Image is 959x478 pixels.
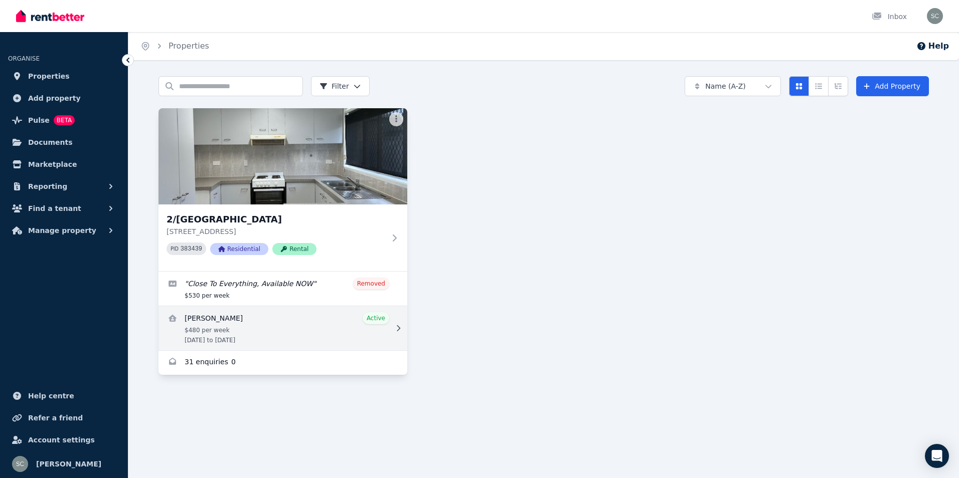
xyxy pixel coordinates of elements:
span: Reporting [28,180,67,192]
a: Refer a friend [8,408,120,428]
img: 2/21 Kingston Way, Raceview [158,108,407,204]
a: Properties [8,66,120,86]
span: BETA [54,115,75,125]
code: 383439 [181,246,202,253]
img: Scott Curtis [12,456,28,472]
span: Properties [28,70,70,82]
a: Enquiries for 2/21 Kingston Way, Raceview [158,351,407,375]
div: View options [789,76,848,96]
button: Find a tenant [8,198,120,218]
small: PID [171,246,179,252]
a: Add property [8,88,120,108]
span: Add property [28,92,81,104]
a: Add Property [856,76,929,96]
button: Card view [789,76,809,96]
button: More options [389,112,403,126]
button: Manage property [8,220,120,241]
span: [PERSON_NAME] [36,458,101,470]
img: Scott Curtis [927,8,943,24]
span: Refer a friend [28,412,83,424]
a: Edit listing: Close To Everything, Available NOW [158,272,407,306]
a: Help centre [8,386,120,406]
span: Find a tenant [28,202,81,214]
img: RentBetter [16,9,84,24]
div: Open Intercom Messenger [925,444,949,468]
button: Help [916,40,949,52]
nav: Breadcrumb [128,32,221,60]
a: Properties [169,41,209,51]
button: Expanded list view [828,76,848,96]
span: ORGANISE [8,55,40,62]
h3: 2/[GEOGRAPHIC_DATA] [167,212,385,226]
a: Marketplace [8,154,120,174]
button: Compact list view [809,76,829,96]
span: Documents [28,136,73,148]
button: Name (A-Z) [685,76,781,96]
span: Help centre [28,390,74,402]
span: Filter [319,81,349,91]
a: PulseBETA [8,110,120,130]
span: Marketplace [28,158,77,170]
button: Reporting [8,176,120,196]
a: Documents [8,132,120,152]
span: Residential [210,243,268,255]
button: Filter [311,76,370,96]
span: Account settings [28,434,95,446]
a: 2/21 Kingston Way, Raceview2/[GEOGRAPHIC_DATA][STREET_ADDRESS]PID 383439ResidentialRental [158,108,407,271]
span: Rental [272,243,316,255]
span: Pulse [28,114,50,126]
a: View details for Colin King [158,306,407,350]
span: Manage property [28,224,96,236]
p: [STREET_ADDRESS] [167,226,385,236]
span: Name (A-Z) [705,81,746,91]
a: Account settings [8,430,120,450]
div: Inbox [872,12,907,22]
